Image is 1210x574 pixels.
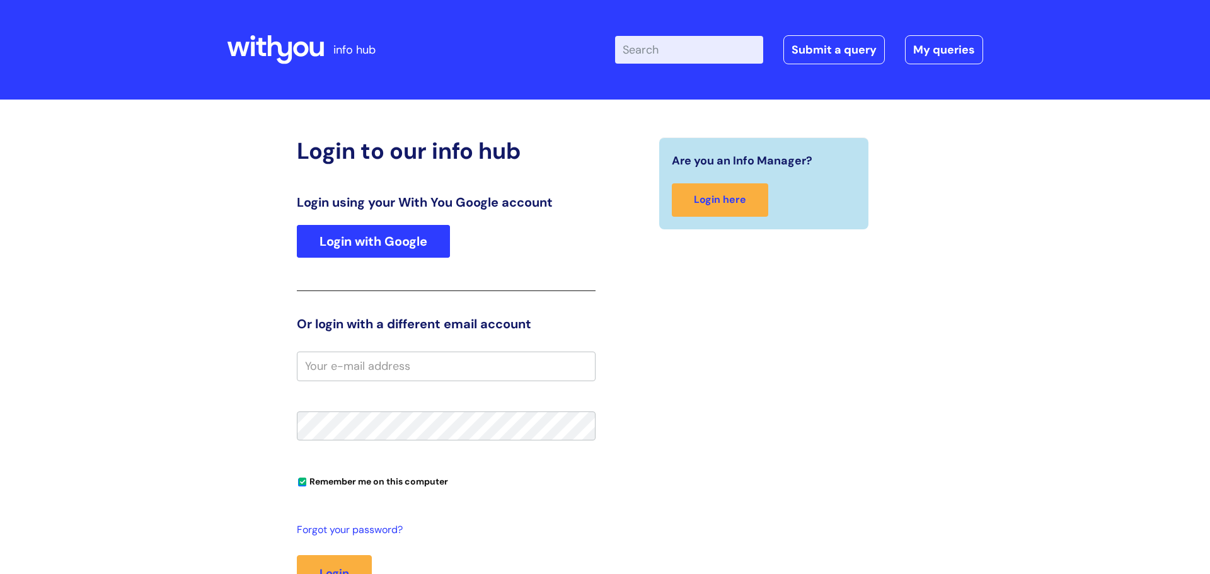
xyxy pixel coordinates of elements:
p: info hub [333,40,376,60]
h3: Or login with a different email account [297,316,596,331]
input: Your e-mail address [297,352,596,381]
a: Login with Google [297,225,450,258]
h2: Login to our info hub [297,137,596,164]
a: Submit a query [783,35,885,64]
input: Remember me on this computer [298,478,306,486]
label: Remember me on this computer [297,473,448,487]
a: My queries [905,35,983,64]
a: Login here [672,183,768,217]
h3: Login using your With You Google account [297,195,596,210]
input: Search [615,36,763,64]
a: Forgot your password? [297,521,589,539]
span: Are you an Info Manager? [672,151,812,171]
div: You can uncheck this option if you're logging in from a shared device [297,471,596,491]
